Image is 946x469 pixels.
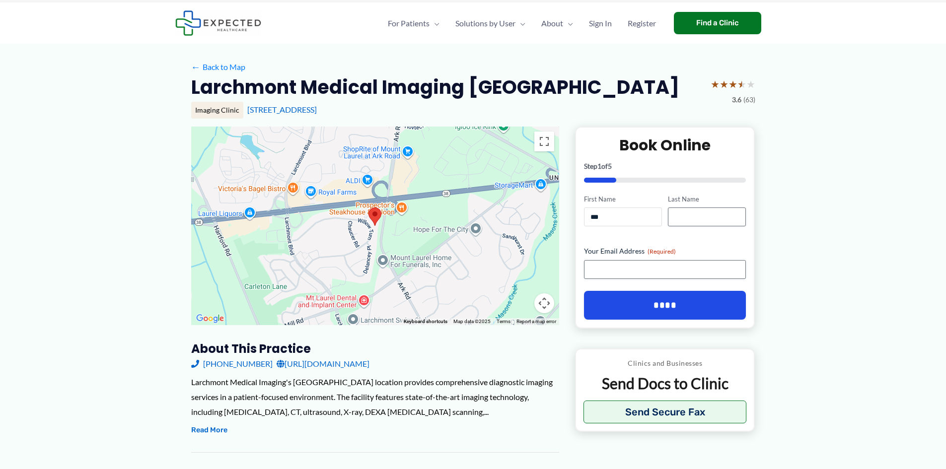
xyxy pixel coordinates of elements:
[720,75,728,93] span: ★
[620,6,664,41] a: Register
[583,357,747,370] p: Clinics and Businesses
[175,10,261,36] img: Expected Healthcare Logo - side, dark font, small
[711,75,720,93] span: ★
[191,375,559,419] div: Larchmont Medical Imaging's [GEOGRAPHIC_DATA] location provides comprehensive diagnostic imaging ...
[597,162,601,170] span: 1
[563,6,573,41] span: Menu Toggle
[533,6,581,41] a: AboutMenu Toggle
[194,312,226,325] img: Google
[497,319,510,324] a: Terms (opens in new tab)
[191,341,559,356] h3: About this practice
[668,195,746,204] label: Last Name
[191,62,201,71] span: ←
[191,60,245,74] a: ←Back to Map
[584,163,746,170] p: Step of
[191,424,227,436] button: Read More
[728,75,737,93] span: ★
[534,132,554,151] button: Toggle fullscreen view
[380,6,664,41] nav: Primary Site Navigation
[404,318,447,325] button: Keyboard shortcuts
[732,93,741,106] span: 3.6
[746,75,755,93] span: ★
[737,75,746,93] span: ★
[589,6,612,41] span: Sign In
[455,6,515,41] span: Solutions by User
[430,6,439,41] span: Menu Toggle
[191,75,679,99] h2: Larchmont Medical Imaging [GEOGRAPHIC_DATA]
[541,6,563,41] span: About
[581,6,620,41] a: Sign In
[453,319,491,324] span: Map data ©2025
[743,93,755,106] span: (63)
[628,6,656,41] span: Register
[191,102,243,119] div: Imaging Clinic
[583,401,747,423] button: Send Secure Fax
[584,246,746,256] label: Your Email Address
[388,6,430,41] span: For Patients
[380,6,447,41] a: For PatientsMenu Toggle
[584,135,746,155] h2: Book Online
[583,374,747,393] p: Send Docs to Clinic
[247,105,317,114] a: [STREET_ADDRESS]
[277,356,369,371] a: [URL][DOMAIN_NAME]
[674,12,761,34] a: Find a Clinic
[534,293,554,313] button: Map camera controls
[584,195,662,204] label: First Name
[447,6,533,41] a: Solutions by UserMenu Toggle
[194,312,226,325] a: Open this area in Google Maps (opens a new window)
[608,162,612,170] span: 5
[515,6,525,41] span: Menu Toggle
[648,248,676,255] span: (Required)
[516,319,556,324] a: Report a map error
[191,356,273,371] a: [PHONE_NUMBER]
